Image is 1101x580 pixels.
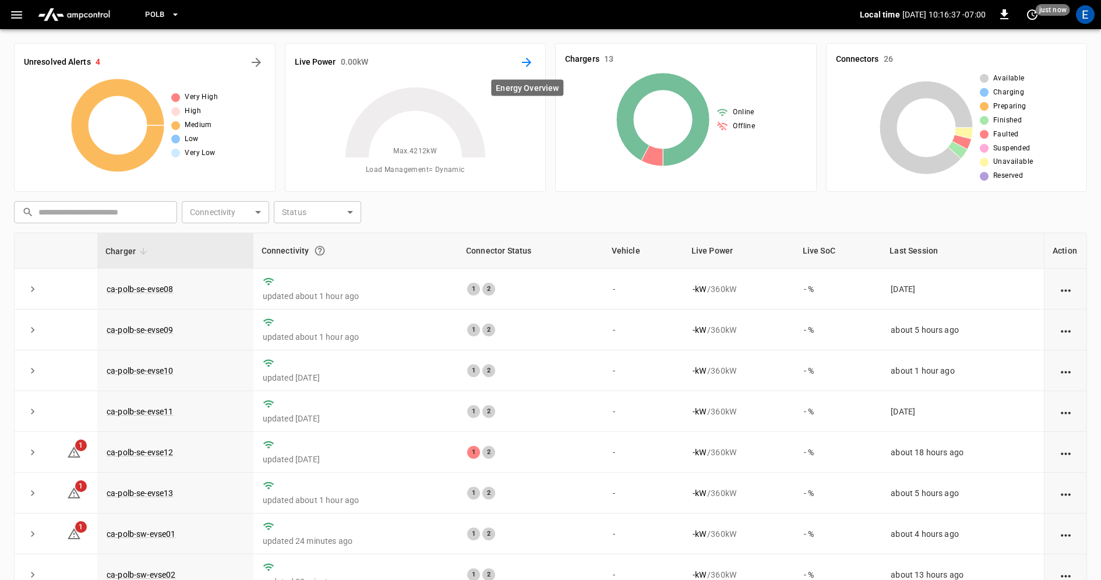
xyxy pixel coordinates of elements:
[693,324,706,336] p: - kW
[1058,487,1073,499] div: action cell options
[107,529,176,539] a: ca-polb-sw-evse01
[881,310,1044,350] td: about 5 hours ago
[693,324,785,336] div: / 360 kW
[263,494,449,506] p: updated about 1 hour ago
[795,391,882,432] td: - %
[795,233,882,269] th: Live SoC
[67,447,81,456] a: 1
[185,106,201,117] span: High
[1076,5,1095,24] div: profile-icon
[1058,528,1073,540] div: action cell options
[993,170,1023,182] span: Reserved
[96,56,100,69] h6: 4
[693,528,706,540] p: - kW
[107,570,176,579] a: ca-polb-sw-evse02
[993,156,1033,168] span: Unavailable
[733,121,755,132] span: Offline
[860,9,900,20] p: Local time
[993,101,1026,113] span: Preparing
[993,129,1019,140] span: Faulted
[881,514,1044,554] td: about 4 hours ago
[185,92,218,103] span: Very High
[1036,4,1070,16] span: just now
[604,350,683,391] td: -
[733,107,754,118] span: Online
[604,310,683,350] td: -
[565,53,599,66] h6: Chargers
[993,143,1031,154] span: Suspended
[482,324,495,336] div: 2
[604,269,683,310] td: -
[881,269,1044,310] td: [DATE]
[836,53,879,66] h6: Connectors
[693,365,785,377] div: / 360 kW
[693,487,785,499] div: / 360 kW
[795,473,882,514] td: - %
[517,53,536,72] button: Energy Overview
[482,487,495,500] div: 2
[467,364,480,377] div: 1
[140,3,185,26] button: PoLB
[881,233,1044,269] th: Last Session
[693,283,785,295] div: / 360 kW
[693,447,785,458] div: / 360 kW
[263,331,449,343] p: updated about 1 hour ago
[467,405,480,418] div: 1
[881,391,1044,432] td: [DATE]
[67,529,81,538] a: 1
[693,447,706,458] p: - kW
[1058,406,1073,417] div: action cell options
[693,406,706,417] p: - kW
[185,133,198,145] span: Low
[604,391,683,432] td: -
[881,473,1044,514] td: about 5 hours ago
[467,324,480,336] div: 1
[604,233,683,269] th: Vehicle
[458,233,604,269] th: Connector Status
[693,283,706,295] p: - kW
[262,240,450,261] div: Connectivity
[24,321,41,339] button: expand row
[693,365,706,377] p: - kW
[993,115,1022,126] span: Finished
[295,56,336,69] h6: Live Power
[467,487,480,500] div: 1
[263,413,449,424] p: updated [DATE]
[393,146,437,157] span: Max. 4212 kW
[604,514,683,554] td: -
[881,350,1044,391] td: about 1 hour ago
[884,53,893,66] h6: 26
[185,147,215,159] span: Very Low
[1023,5,1042,24] button: set refresh interval
[366,164,465,176] span: Load Management = Dynamic
[24,525,41,543] button: expand row
[263,535,449,547] p: updated 24 minutes ago
[185,119,211,131] span: Medium
[24,56,91,69] h6: Unresolved Alerts
[993,87,1024,99] span: Charging
[107,366,174,375] a: ca-polb-se-evse10
[482,283,495,296] div: 2
[105,244,151,258] span: Charger
[1058,283,1073,295] div: action cell options
[881,432,1044,473] td: about 18 hours ago
[467,446,480,459] div: 1
[693,406,785,417] div: / 360 kW
[795,310,882,350] td: - %
[107,448,174,457] a: ca-polb-se-evse12
[33,3,115,26] img: ampcontrol.io logo
[107,325,174,335] a: ca-polb-se-evse09
[482,405,495,418] div: 2
[24,280,41,298] button: expand row
[247,53,266,72] button: All Alerts
[604,473,683,514] td: -
[467,528,480,540] div: 1
[795,514,882,554] td: - %
[107,488,174,498] a: ca-polb-se-evse13
[263,454,449,465] p: updated [DATE]
[482,446,495,459] div: 2
[263,372,449,384] p: updated [DATE]
[1058,447,1073,458] div: action cell options
[467,283,480,296] div: 1
[693,528,785,540] div: / 360 kW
